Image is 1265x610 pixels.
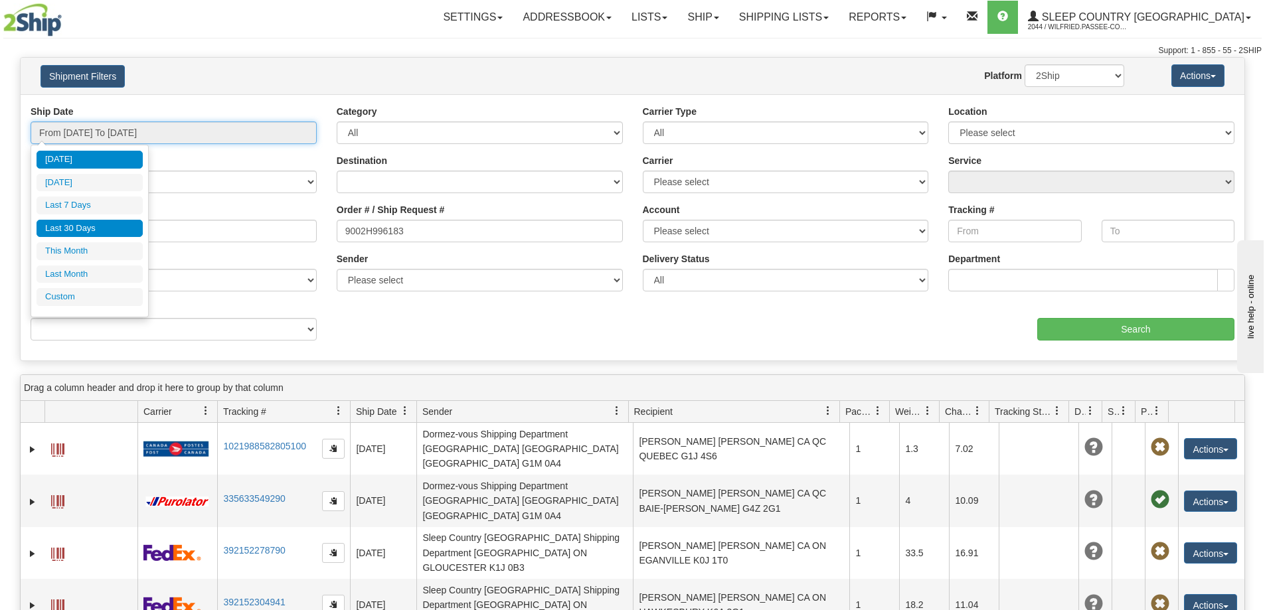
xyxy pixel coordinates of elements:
a: Shipment Issues filter column settings [1112,400,1135,422]
a: Delivery Status filter column settings [1079,400,1102,422]
button: Copy to clipboard [322,439,345,459]
span: Packages [845,405,873,418]
input: To [1102,220,1234,242]
td: 1.3 [899,423,949,475]
label: Service [948,154,981,167]
span: Pickup Not Assigned [1151,542,1169,561]
a: 1021988582805100 [223,441,306,451]
img: logo2044.jpg [3,3,62,37]
td: 7.02 [949,423,999,475]
a: Expand [26,443,39,456]
label: Platform [984,69,1022,82]
label: Account [643,203,680,216]
div: live help - online [10,11,123,21]
a: Sleep Country [GEOGRAPHIC_DATA] 2044 / Wilfried.Passee-Coutrin [1018,1,1261,34]
td: 1 [849,475,899,526]
td: 33.5 [899,527,949,579]
a: Addressbook [513,1,622,34]
img: 11 - Purolator [143,496,211,506]
img: 20 - Canada Post [143,441,209,457]
td: 4 [899,475,949,526]
a: Label [51,437,64,459]
span: Charge [945,405,973,418]
a: Settings [433,1,513,34]
li: This Month [37,242,143,260]
span: Ship Date [356,405,396,418]
label: Destination [337,154,387,167]
td: Dormez-vous Shipping Department [GEOGRAPHIC_DATA] [GEOGRAPHIC_DATA] [GEOGRAPHIC_DATA] G1M 0A4 [416,423,633,475]
a: Lists [622,1,677,34]
span: Shipment Issues [1108,405,1119,418]
input: Search [1037,318,1234,341]
a: Pickup Status filter column settings [1145,400,1168,422]
span: Carrier [143,405,172,418]
a: 335633549290 [223,493,285,504]
a: Ship Date filter column settings [394,400,416,422]
iframe: chat widget [1234,237,1264,372]
span: Unknown [1084,438,1103,457]
a: Tracking Status filter column settings [1046,400,1068,422]
td: 1 [849,423,899,475]
a: Label [51,542,64,563]
td: [DATE] [350,423,416,475]
td: [PERSON_NAME] [PERSON_NAME] CA ON EGANVILLE K0J 1T0 [633,527,849,579]
a: Reports [839,1,916,34]
li: Last 30 Days [37,220,143,238]
label: Department [948,252,1000,266]
label: Carrier Type [643,105,697,118]
td: Dormez-vous Shipping Department [GEOGRAPHIC_DATA] [GEOGRAPHIC_DATA] [GEOGRAPHIC_DATA] G1M 0A4 [416,475,633,526]
li: Last 7 Days [37,196,143,214]
a: Packages filter column settings [867,400,889,422]
input: From [948,220,1081,242]
span: Pickup Successfully created [1151,491,1169,509]
span: Pickup Status [1141,405,1152,418]
td: 1 [849,527,899,579]
td: 16.91 [949,527,999,579]
a: Carrier filter column settings [195,400,217,422]
label: Category [337,105,377,118]
li: [DATE] [37,174,143,192]
span: Tracking Status [995,405,1053,418]
a: Weight filter column settings [916,400,939,422]
a: Sender filter column settings [606,400,628,422]
label: Ship Date [31,105,74,118]
label: Order # / Ship Request # [337,203,445,216]
a: 392152278790 [223,545,285,556]
li: Custom [37,288,143,306]
td: [DATE] [350,475,416,526]
a: Shipping lists [729,1,839,34]
label: Location [948,105,987,118]
td: Sleep Country [GEOGRAPHIC_DATA] Shipping Department [GEOGRAPHIC_DATA] ON GLOUCESTER K1J 0B3 [416,527,633,579]
td: [PERSON_NAME] [PERSON_NAME] CA QC QUEBEC G1J 4S6 [633,423,849,475]
td: [DATE] [350,527,416,579]
a: Recipient filter column settings [817,400,839,422]
span: Unknown [1084,491,1103,509]
td: [PERSON_NAME] [PERSON_NAME] CA QC BAIE-[PERSON_NAME] G4Z 2G1 [633,475,849,526]
span: Sleep Country [GEOGRAPHIC_DATA] [1039,11,1244,23]
button: Actions [1184,438,1237,459]
a: Label [51,489,64,510]
button: Actions [1184,542,1237,564]
span: Tracking # [223,405,266,418]
button: Actions [1171,64,1224,87]
button: Shipment Filters [41,65,125,88]
label: Carrier [643,154,673,167]
div: Support: 1 - 855 - 55 - 2SHIP [3,45,1262,56]
label: Delivery Status [643,252,710,266]
span: Pickup Not Assigned [1151,438,1169,457]
button: Copy to clipboard [322,491,345,511]
td: 10.09 [949,475,999,526]
label: Tracking # [948,203,994,216]
span: Sender [422,405,452,418]
div: grid grouping header [21,375,1244,401]
li: Last Month [37,266,143,283]
span: Delivery Status [1074,405,1086,418]
button: Actions [1184,491,1237,512]
span: Unknown [1084,542,1103,561]
a: 392152304941 [223,597,285,607]
a: Expand [26,495,39,508]
span: 2044 / Wilfried.Passee-Coutrin [1028,21,1128,34]
a: Expand [26,547,39,560]
a: Ship [677,1,728,34]
span: Recipient [634,405,673,418]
